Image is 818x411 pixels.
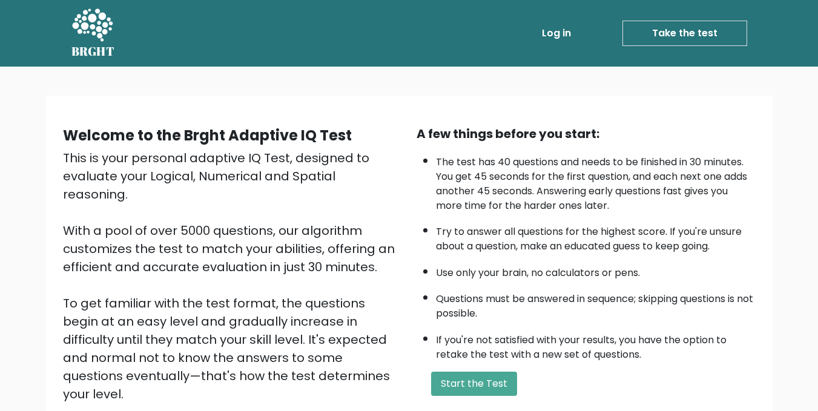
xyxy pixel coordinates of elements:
a: Log in [537,21,576,45]
li: Use only your brain, no calculators or pens. [436,260,756,280]
b: Welcome to the Brght Adaptive IQ Test [63,125,352,145]
button: Start the Test [431,372,517,396]
h5: BRGHT [71,44,115,59]
li: The test has 40 questions and needs to be finished in 30 minutes. You get 45 seconds for the firs... [436,149,756,213]
a: BRGHT [71,5,115,62]
li: If you're not satisfied with your results, you have the option to retake the test with a new set ... [436,327,756,362]
div: A few things before you start: [417,125,756,143]
li: Questions must be answered in sequence; skipping questions is not possible. [436,286,756,321]
li: Try to answer all questions for the highest score. If you're unsure about a question, make an edu... [436,219,756,254]
a: Take the test [622,21,747,46]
